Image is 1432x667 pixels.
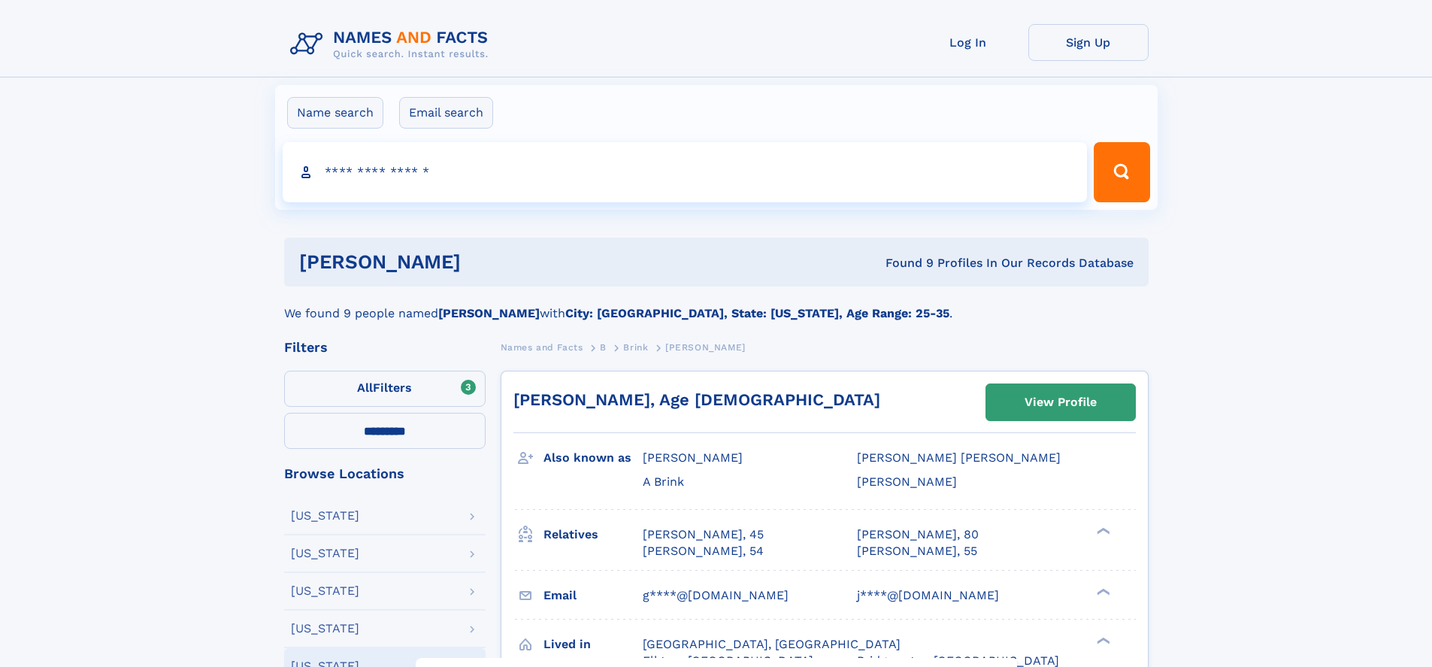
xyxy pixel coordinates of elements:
[357,380,373,395] span: All
[543,583,643,608] h3: Email
[1028,24,1149,61] a: Sign Up
[291,547,359,559] div: [US_STATE]
[284,467,486,481] div: Browse Locations
[643,543,764,559] a: [PERSON_NAME], 54
[291,510,359,522] div: [US_STATE]
[291,585,359,597] div: [US_STATE]
[513,390,880,409] a: [PERSON_NAME], Age [DEMOGRAPHIC_DATA]
[543,632,643,657] h3: Lived in
[284,371,486,407] label: Filters
[543,445,643,471] h3: Also known as
[1093,587,1111,596] div: ❯
[986,384,1135,420] a: View Profile
[284,341,486,354] div: Filters
[284,287,1149,323] div: We found 9 people named with .
[643,526,764,543] a: [PERSON_NAME], 45
[857,450,1061,465] span: [PERSON_NAME] [PERSON_NAME]
[1093,635,1111,645] div: ❯
[1093,526,1111,535] div: ❯
[1094,142,1149,202] button: Search Button
[673,255,1134,271] div: Found 9 Profiles In Our Records Database
[438,306,540,320] b: [PERSON_NAME]
[565,306,949,320] b: City: [GEOGRAPHIC_DATA], State: [US_STATE], Age Range: 25-35
[291,623,359,635] div: [US_STATE]
[299,253,674,271] h1: [PERSON_NAME]
[600,338,607,356] a: B
[284,24,501,65] img: Logo Names and Facts
[623,338,648,356] a: Brink
[908,24,1028,61] a: Log In
[1025,385,1097,420] div: View Profile
[623,342,648,353] span: Brink
[501,338,583,356] a: Names and Facts
[399,97,493,129] label: Email search
[543,522,643,547] h3: Relatives
[643,474,684,489] span: A Brink
[643,637,901,651] span: [GEOGRAPHIC_DATA], [GEOGRAPHIC_DATA]
[665,342,746,353] span: [PERSON_NAME]
[857,526,979,543] a: [PERSON_NAME], 80
[283,142,1088,202] input: search input
[287,97,383,129] label: Name search
[857,474,957,489] span: [PERSON_NAME]
[600,342,607,353] span: B
[643,450,743,465] span: [PERSON_NAME]
[857,543,977,559] a: [PERSON_NAME], 55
